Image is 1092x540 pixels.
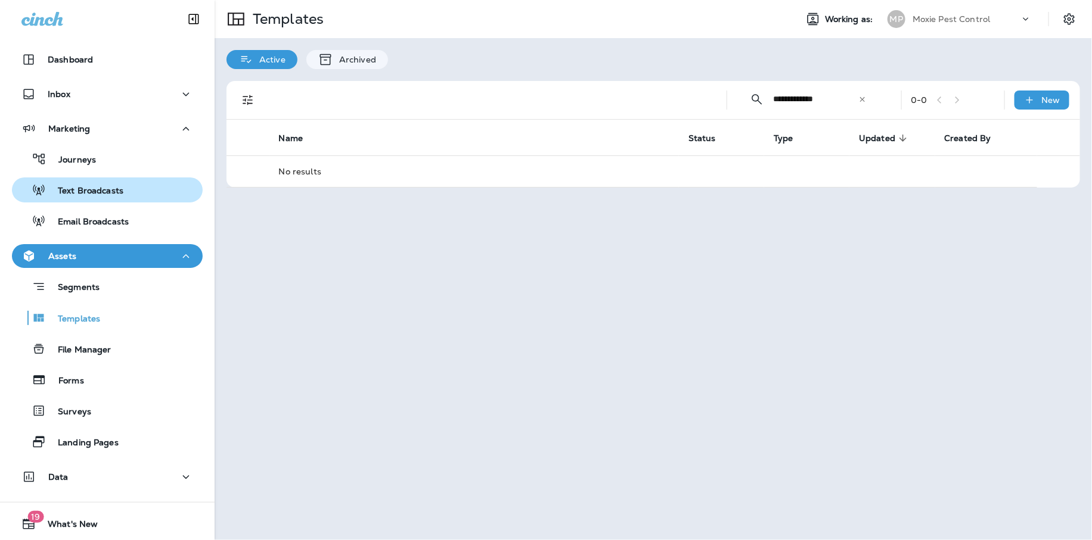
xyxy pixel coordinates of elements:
[333,55,376,64] p: Archived
[911,95,927,105] div: 0 - 0
[12,398,203,423] button: Surveys
[1059,8,1080,30] button: Settings
[945,133,1007,143] span: Created By
[36,519,98,533] span: What's New
[12,244,203,268] button: Assets
[1042,95,1060,105] p: New
[12,512,203,536] button: 19What's New
[46,438,119,449] p: Landing Pages
[859,133,911,143] span: Updated
[774,133,793,143] span: Type
[12,117,203,141] button: Marketing
[48,124,90,133] p: Marketing
[12,305,203,330] button: Templates
[12,82,203,106] button: Inbox
[12,146,203,171] button: Journeys
[688,133,731,143] span: Status
[12,367,203,392] button: Forms
[48,89,70,99] p: Inbox
[12,208,203,233] button: Email Broadcasts
[888,10,905,28] div: MP
[248,10,324,28] p: Templates
[945,133,991,143] span: Created By
[46,376,84,387] p: Forms
[12,465,203,489] button: Data
[46,186,123,197] p: Text Broadcasts
[46,345,111,356] p: File Manager
[46,407,91,418] p: Surveys
[913,14,991,24] p: Moxie Pest Control
[48,55,93,64] p: Dashboard
[253,55,286,64] p: Active
[12,177,203,202] button: Text Broadcasts
[12,274,203,299] button: Segments
[46,217,129,228] p: Email Broadcasts
[27,511,44,523] span: 19
[12,429,203,454] button: Landing Pages
[688,133,716,143] span: Status
[774,133,809,143] span: Type
[177,7,210,31] button: Collapse Sidebar
[859,133,895,143] span: Updated
[46,314,100,325] p: Templates
[12,336,203,361] button: File Manager
[745,88,769,111] button: Collapse Search
[825,14,876,24] span: Working as:
[279,133,319,143] span: Name
[48,251,76,261] p: Assets
[46,155,96,166] p: Journeys
[269,155,1038,187] td: No results
[279,133,303,143] span: Name
[12,48,203,71] button: Dashboard
[48,472,69,482] p: Data
[46,282,100,294] p: Segments
[236,88,260,112] button: Filters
